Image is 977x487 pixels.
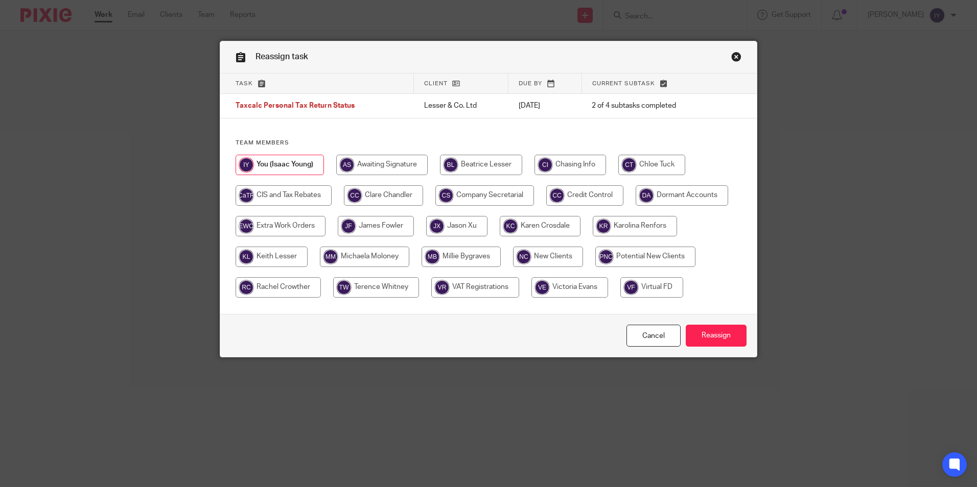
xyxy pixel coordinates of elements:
h4: Team members [236,139,741,147]
span: Reassign task [255,53,308,61]
span: Taxcalc Personal Tax Return Status [236,103,355,110]
span: Due by [519,81,542,86]
p: [DATE] [519,101,571,111]
td: 2 of 4 subtasks completed [581,94,717,118]
p: Lesser & Co. Ltd [424,101,498,111]
span: Client [424,81,448,86]
input: Reassign [686,325,747,347]
a: Close this dialog window [626,325,681,347]
a: Close this dialog window [731,52,741,65]
span: Current subtask [592,81,655,86]
span: Task [236,81,253,86]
